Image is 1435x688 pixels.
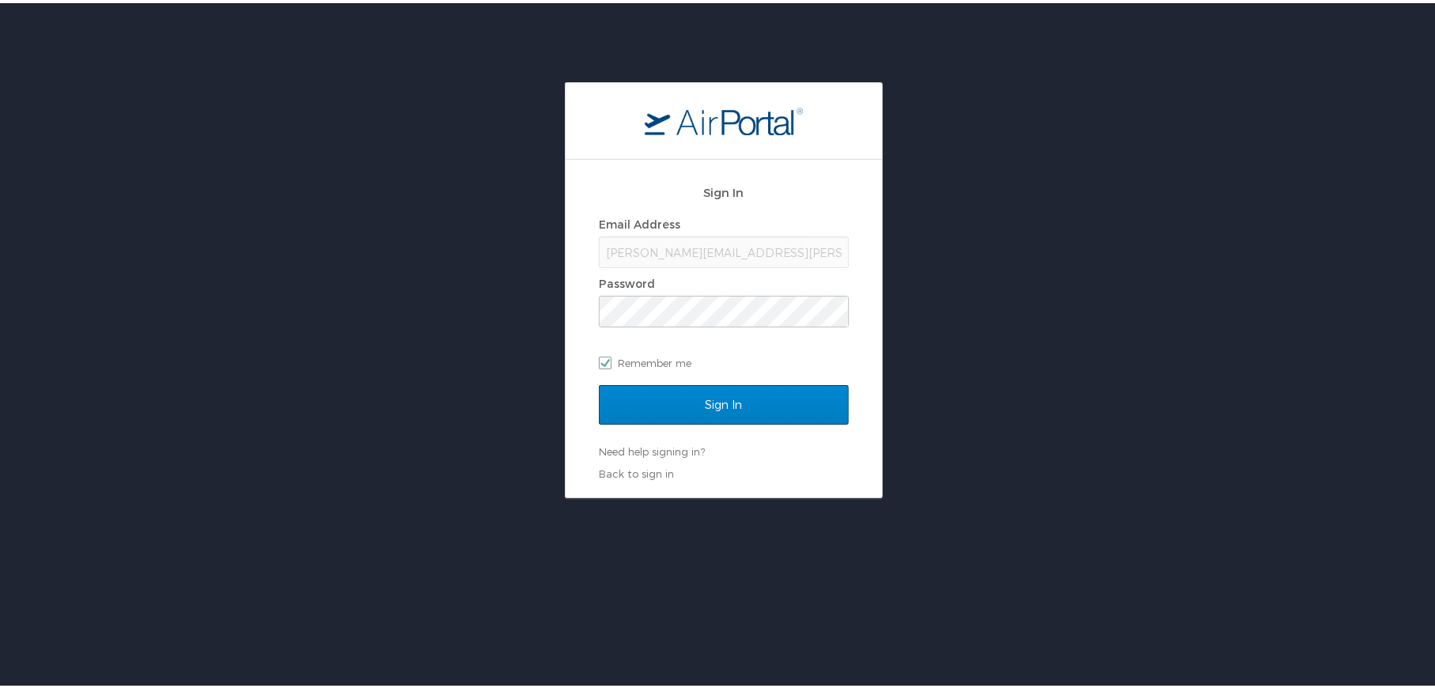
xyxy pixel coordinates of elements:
[599,274,655,287] label: Password
[599,348,849,372] label: Remember me
[599,464,674,477] a: Back to sign in
[645,104,803,132] img: logo
[599,214,680,228] label: Email Address
[599,442,705,455] a: Need help signing in?
[599,382,849,421] input: Sign In
[599,180,849,198] h2: Sign In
